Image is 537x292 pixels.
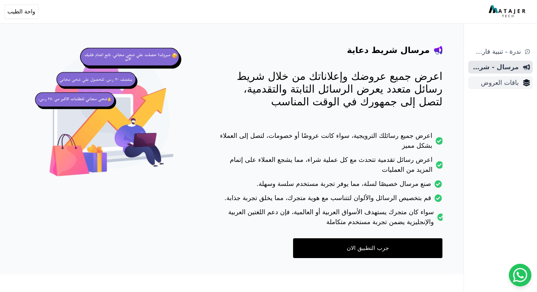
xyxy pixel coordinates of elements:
[471,47,521,57] span: ندرة - تنبية قارب علي النفاذ
[219,179,442,193] li: صنع مرسال خصيصًا لسلة، مما يوفر تجربة مستخدم سلسة وسهلة.
[219,207,442,231] li: سواء كان متجرك يستهدف الأسواق العربية أو العالمية، فإن دعم اللغتين العربية والإنجليزية يضمن تجربة...
[471,78,519,88] span: باقات العروض
[347,45,430,56] h4: مرسال شريط دعاية
[7,7,35,16] span: واحة الطيب
[33,39,190,197] img: hero
[219,70,442,108] p: اعرض جميع عروضك وإعلاناتك من خلال شريط رسائل متعدد يعرض الرسائل الثابتة والتقدمية، لتصل إلى جمهور...
[293,238,442,258] a: جرب التطبيق الان
[471,62,519,72] span: مرسال - شريط دعاية
[219,193,442,207] li: قم بتخصيص الرسائل والألوان لتتناسب مع هوية متجرك، مما يخلق تجربة جذابة.
[4,4,38,19] button: واحة الطيب
[219,155,442,179] li: اعرض رسائل تقدمية تتحدث مع كل عملية شراء، مما يشجع العملاء على إتمام المزيد من العمليات
[489,5,527,18] img: MatajerTech Logo
[219,131,442,155] li: اعرض جميع رسائلك الترويجية، سواء كانت عروضًا أو خصومات، لتصل إلى العملاء بشكل مميز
